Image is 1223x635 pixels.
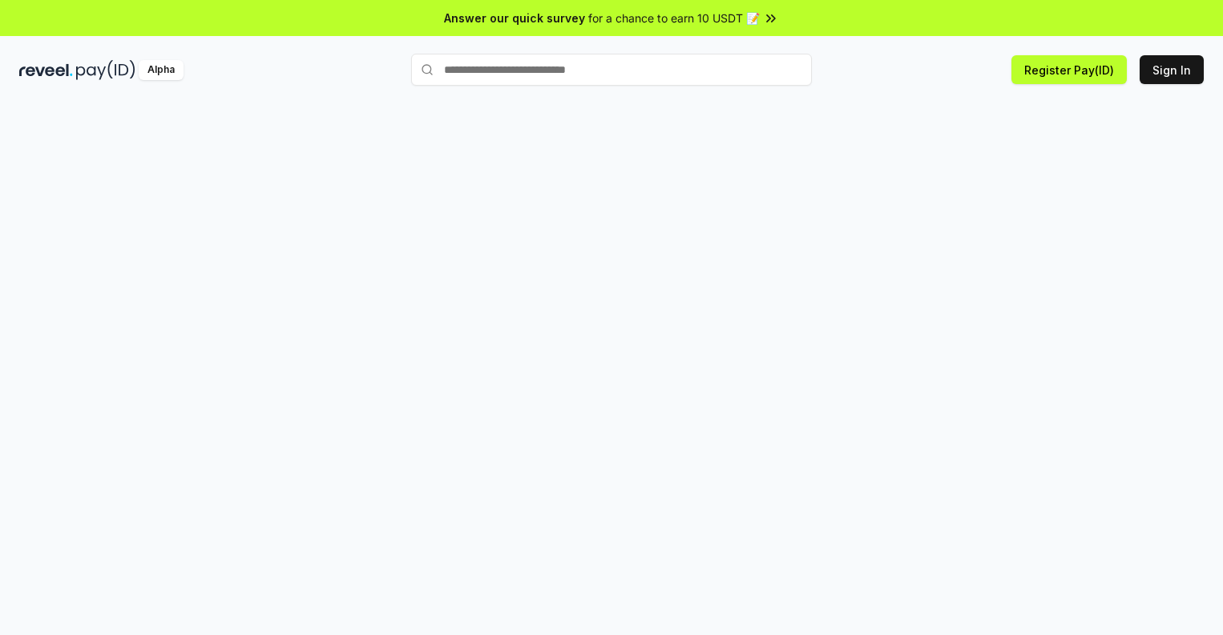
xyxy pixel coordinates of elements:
[444,10,585,26] span: Answer our quick survey
[1140,55,1204,84] button: Sign In
[139,60,184,80] div: Alpha
[1011,55,1127,84] button: Register Pay(ID)
[588,10,760,26] span: for a chance to earn 10 USDT 📝
[19,60,73,80] img: reveel_dark
[76,60,135,80] img: pay_id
